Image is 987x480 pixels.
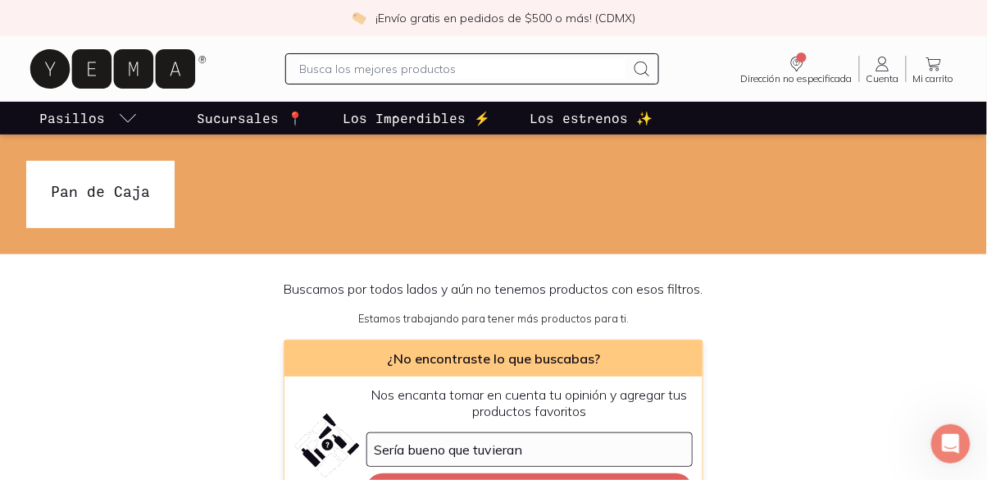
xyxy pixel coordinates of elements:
[735,54,859,84] a: Dirección no especificada
[352,11,366,25] img: check
[80,16,186,28] h1: [PERSON_NAME]
[36,102,141,135] a: pasillo-todos-link
[278,335,304,361] button: Enviar un mensaje…
[257,7,288,38] button: Inicio
[343,108,490,128] p: Los Imperdibles ⚡️
[288,7,317,36] div: Cerrar
[530,108,653,128] p: Los estrenos ✨
[39,108,105,128] p: Pasillos
[376,10,636,26] p: ¡Envío gratis en pedidos de $500 o más! (CDMX)
[339,102,493,135] a: Los Imperdibles ⚡️
[47,9,73,35] img: Profile image for Clara Bot
[931,424,971,464] iframe: Intercom live chat
[907,54,961,84] a: Mi carrito
[27,251,301,293] input: Su correo electrónico
[197,108,303,128] p: Sucursales 📍
[866,74,899,84] span: Cuenta
[252,341,265,354] button: Selector de emoji
[273,198,315,234] div: No
[17,294,311,322] textarea: Escribe un mensaje...
[299,59,625,79] input: Busca los mejores productos
[286,208,302,224] div: No
[860,54,906,84] a: Cuenta
[11,7,42,38] button: go back
[741,74,853,84] span: Dirección no especificada
[26,171,166,181] div: [PERSON_NAME] • Hace 5m
[913,74,954,84] span: Mi carrito
[284,341,703,377] div: ¿No encontraste lo que buscabas?
[51,181,150,202] h1: Pan de Caja
[193,102,307,135] a: Sucursales 📍
[366,386,693,419] p: Nos encanta tomar en cuenta tu opinión y agregar tus productos favoritos
[13,198,315,254] div: user dice…
[526,102,656,135] a: Los estrenos ✨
